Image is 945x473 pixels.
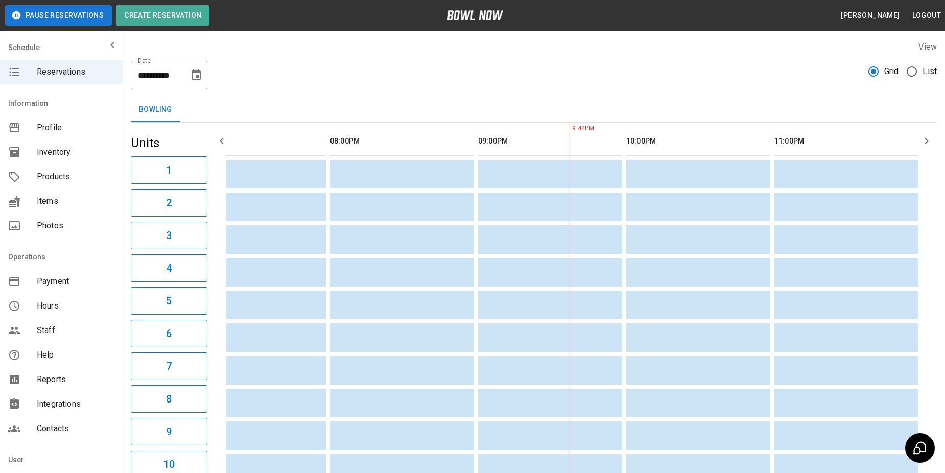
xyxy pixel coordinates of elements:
button: Logout [908,6,945,25]
div: inventory tabs [131,98,937,122]
h6: 1 [166,162,172,178]
span: Hours [37,300,114,312]
h6: 7 [166,358,172,374]
h6: 5 [166,293,172,309]
h6: 4 [166,260,172,276]
span: Products [37,171,114,183]
span: Integrations [37,398,114,410]
h6: 3 [166,227,172,244]
span: List [923,65,937,78]
th: 10:00PM [626,127,770,156]
span: Inventory [37,146,114,158]
span: Contacts [37,422,114,435]
h6: 9 [166,423,172,440]
button: Create Reservation [116,5,209,26]
span: Profile [37,122,114,134]
span: Reports [37,373,114,386]
button: 7 [131,352,207,380]
button: Bowling [131,98,180,122]
button: [PERSON_NAME] [837,6,904,25]
span: Grid [884,65,899,78]
button: 3 [131,222,207,249]
button: 2 [131,189,207,217]
th: 11:00PM [774,127,918,156]
span: Help [37,349,114,361]
th: 08:00PM [330,127,474,156]
span: Items [37,195,114,207]
span: Photos [37,220,114,232]
h6: 10 [163,456,175,472]
span: Payment [37,275,114,288]
button: 1 [131,156,207,184]
h6: 6 [166,325,172,342]
th: 09:00PM [478,127,622,156]
button: 5 [131,287,207,315]
button: Pause Reservations [5,5,112,26]
button: 4 [131,254,207,282]
button: 9 [131,418,207,445]
label: View [918,42,937,52]
img: logo [447,10,503,20]
span: Reservations [37,66,114,78]
button: Choose date, selected date is Aug 16, 2025 [186,65,206,85]
h6: 2 [166,195,172,211]
button: 8 [131,385,207,413]
span: 9:44PM [570,124,572,134]
h6: 8 [166,391,172,407]
span: Staff [37,324,114,337]
h5: Units [131,135,207,151]
button: 6 [131,320,207,347]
